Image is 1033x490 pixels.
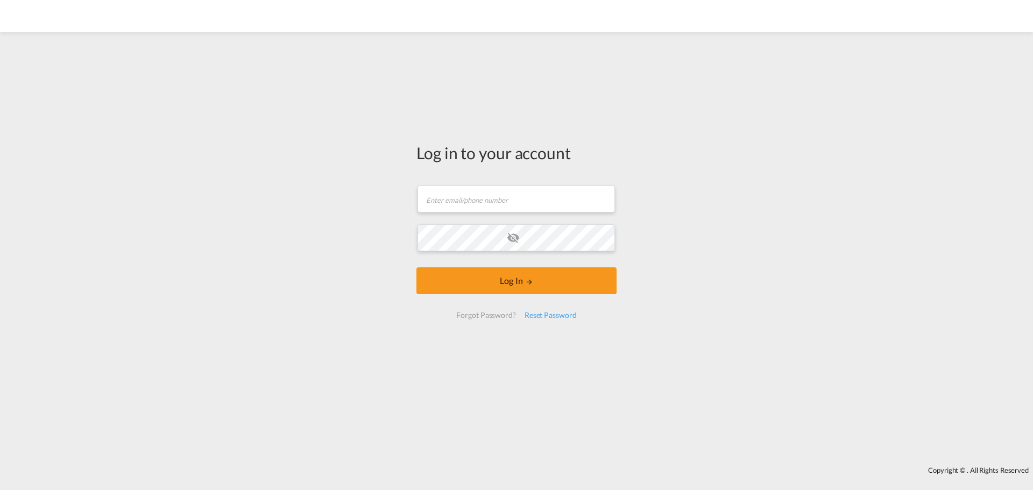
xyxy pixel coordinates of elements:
md-icon: icon-eye-off [507,231,520,244]
input: Enter email/phone number [418,186,615,212]
button: LOGIN [416,267,617,294]
div: Reset Password [520,306,581,325]
div: Forgot Password? [452,306,520,325]
div: Log in to your account [416,141,617,164]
